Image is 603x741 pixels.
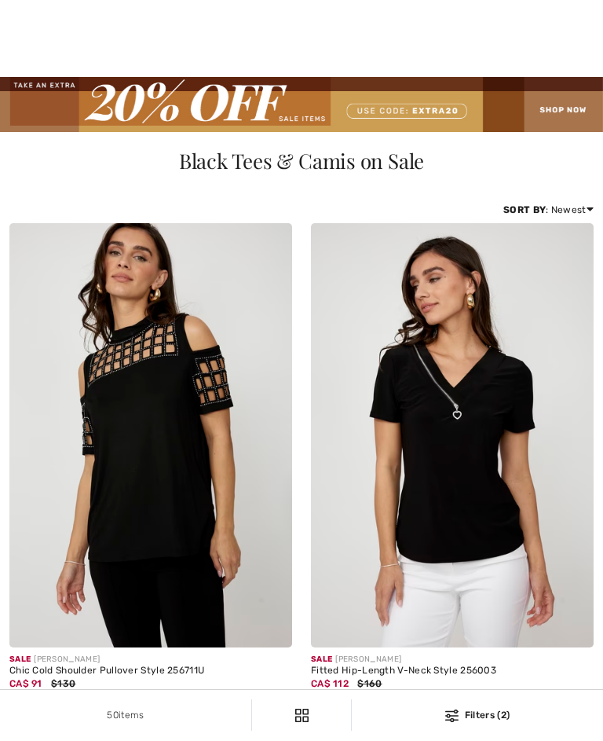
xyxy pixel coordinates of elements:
span: $130 [51,678,75,689]
span: $160 [357,678,382,689]
div: [PERSON_NAME] [311,654,594,666]
div: Chic Cold Shoulder Pullover Style 256711U [9,666,292,677]
div: : Newest [503,203,594,217]
img: Fitted Hip-Length V-Neck Style 256003. Black [311,223,594,647]
div: Filters (2) [361,708,594,722]
div: [PERSON_NAME] [9,654,292,666]
img: Filters [445,710,459,722]
div: Fitted Hip-Length V-Neck Style 256003 [311,666,594,677]
span: Sale [9,655,31,664]
span: CA$ 112 [311,678,349,689]
span: Sale [311,655,332,664]
span: Black Tees & Camis on Sale [179,147,424,174]
span: 50 [107,710,119,721]
strong: Sort By [503,204,546,215]
span: CA$ 91 [9,678,42,689]
img: Filters [295,709,309,722]
img: Chic Cold Shoulder Pullover Style 256711U. Black [9,223,292,647]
